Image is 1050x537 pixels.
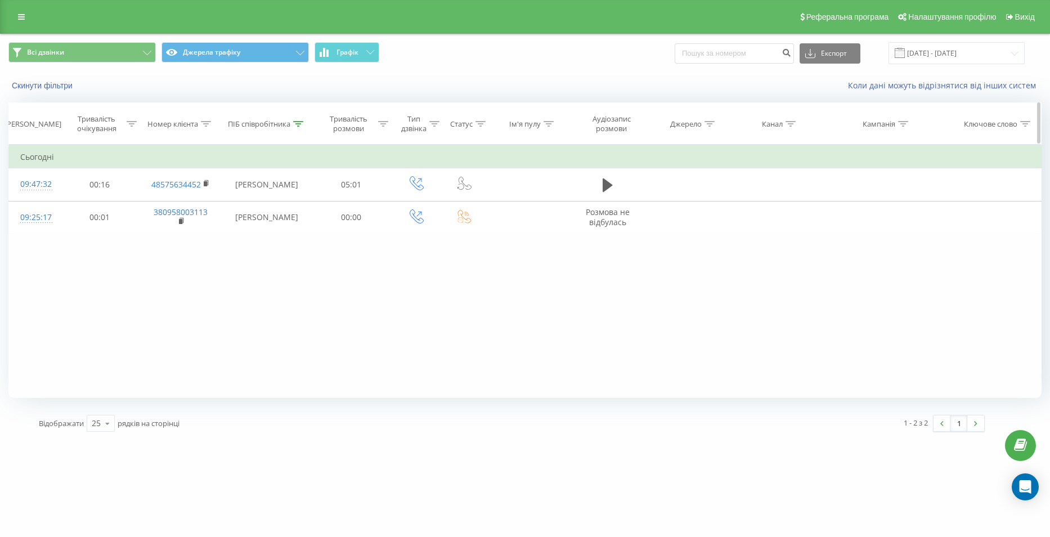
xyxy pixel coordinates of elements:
[315,42,379,62] button: Графік
[311,201,391,234] td: 00:00
[311,168,391,201] td: 05:01
[863,119,895,129] div: Кампанія
[147,119,198,129] div: Номер клієнта
[509,119,541,129] div: Ім'я пулу
[20,207,48,229] div: 09:25:17
[60,168,140,201] td: 00:16
[670,119,702,129] div: Джерело
[228,119,290,129] div: ПІБ співробітника
[586,207,630,227] span: Розмова не відбулась
[762,119,783,129] div: Канал
[806,12,889,21] span: Реферальна програма
[950,415,967,431] a: 1
[222,168,312,201] td: [PERSON_NAME]
[908,12,996,21] span: Налаштування профілю
[848,80,1042,91] a: Коли дані можуть відрізнятися вiд інших систем
[321,114,375,133] div: Тривалість розмови
[964,119,1017,129] div: Ключове слово
[151,179,201,190] a: 48575634452
[154,207,208,217] a: 380958003113
[9,146,1042,168] td: Сьогодні
[161,42,309,62] button: Джерела трафіку
[60,201,140,234] td: 00:01
[118,418,180,428] span: рядків на сторінці
[401,114,427,133] div: Тип дзвінка
[336,48,358,56] span: Графік
[27,48,64,57] span: Всі дзвінки
[20,173,48,195] div: 09:47:32
[580,114,643,133] div: Аудіозапис розмови
[8,42,156,62] button: Всі дзвінки
[39,418,84,428] span: Відображати
[1015,12,1035,21] span: Вихід
[450,119,473,129] div: Статус
[5,119,61,129] div: [PERSON_NAME]
[1012,473,1039,500] div: Open Intercom Messenger
[800,43,860,64] button: Експорт
[8,80,78,91] button: Скинути фільтри
[222,201,312,234] td: [PERSON_NAME]
[904,417,928,428] div: 1 - 2 з 2
[70,114,124,133] div: Тривалість очікування
[675,43,794,64] input: Пошук за номером
[92,418,101,429] div: 25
